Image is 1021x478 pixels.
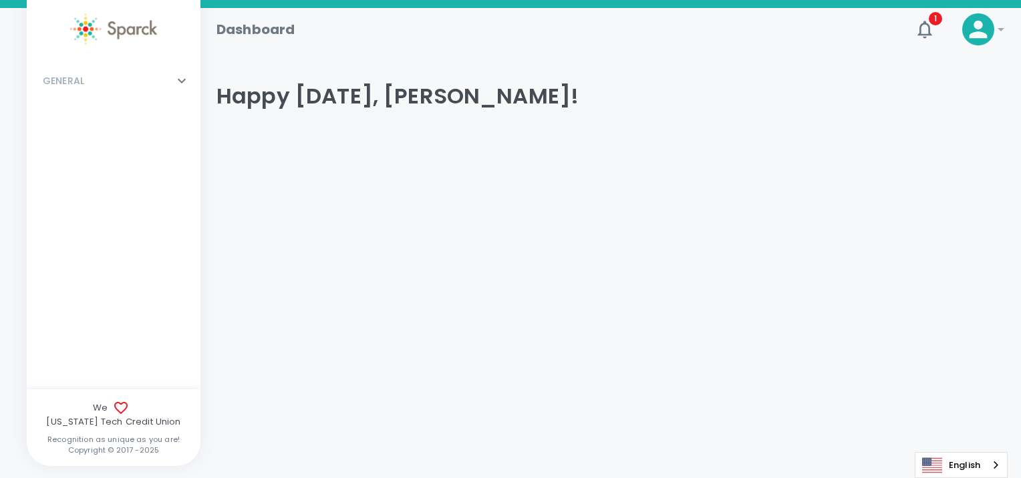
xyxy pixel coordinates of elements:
[43,74,84,87] p: GENERAL
[70,13,157,45] img: Sparck logo
[27,434,200,445] p: Recognition as unique as you are!
[909,13,941,45] button: 1
[27,400,200,429] span: We [US_STATE] Tech Credit Union
[27,13,200,45] a: Sparck logo
[216,19,295,40] h1: Dashboard
[915,453,1007,477] a: English
[27,445,200,455] p: Copyright © 2017 - 2025
[929,12,942,25] span: 1
[27,61,200,101] div: GENERAL
[915,452,1008,478] div: Language
[216,83,1005,109] h4: Happy [DATE], [PERSON_NAME]!
[915,452,1008,478] aside: Language selected: English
